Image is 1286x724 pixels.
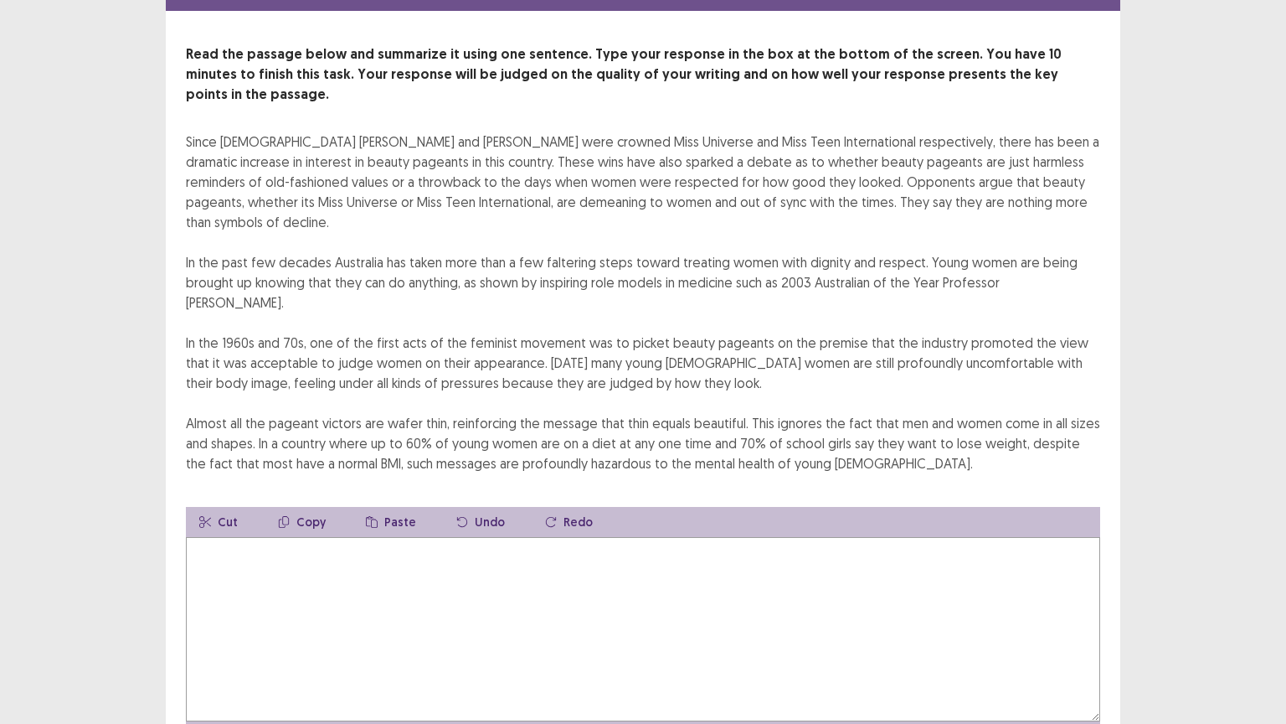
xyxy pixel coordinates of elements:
button: Cut [186,507,251,537]
div: Since [DEMOGRAPHIC_DATA] [PERSON_NAME] and [PERSON_NAME] were crowned Miss Universe and Miss Teen... [186,132,1100,473]
button: Paste [352,507,430,537]
button: Undo [443,507,518,537]
button: Copy [265,507,339,537]
button: Redo [532,507,606,537]
p: Read the passage below and summarize it using one sentence. Type your response in the box at the ... [186,44,1100,105]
